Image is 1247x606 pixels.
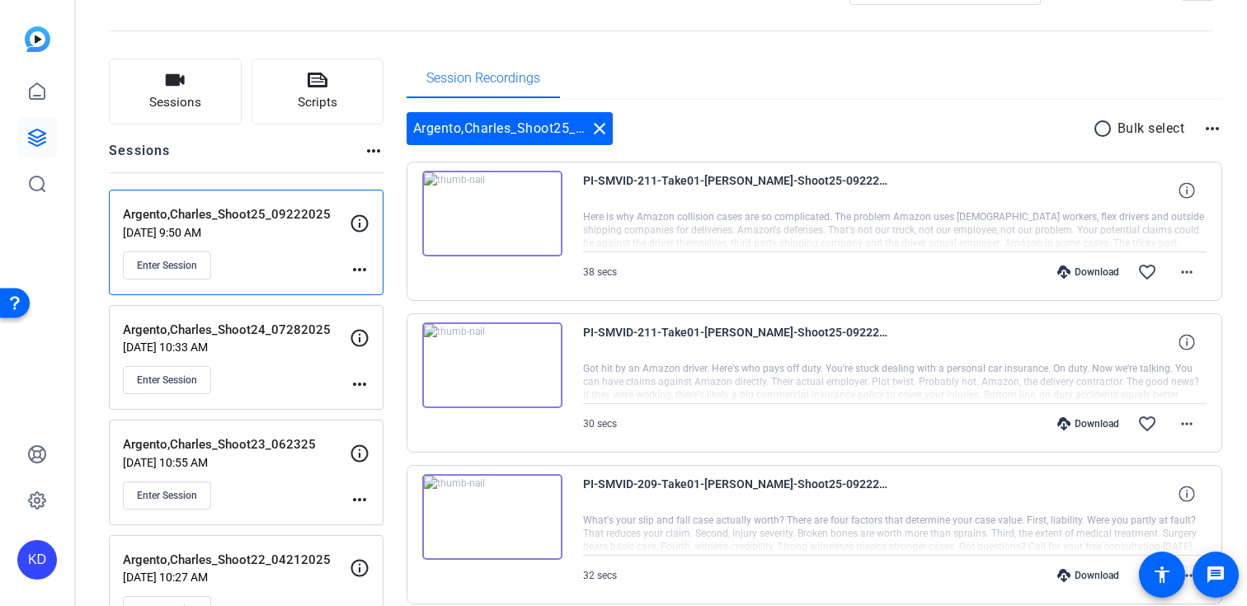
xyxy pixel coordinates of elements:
img: thumb-nail [422,171,562,256]
button: Enter Session [123,251,211,280]
img: thumb-nail [422,322,562,408]
button: Scripts [252,59,384,124]
span: 30 secs [583,418,617,430]
p: Argento,Charles_Shoot23_062325 [123,435,350,454]
div: Download [1049,569,1127,582]
p: Argento,Charles_Shoot22_04212025 [123,551,350,570]
p: [DATE] 9:50 AM [123,226,350,239]
span: PI-SMVID-211-Take01-[PERSON_NAME]-Shoot25-09222025-2025-09-22-10-13-25-175-0 [583,322,888,362]
mat-icon: more_horiz [1177,262,1197,282]
mat-icon: favorite_border [1137,414,1157,434]
mat-icon: more_horiz [350,490,369,510]
span: Enter Session [137,489,197,502]
div: Download [1049,417,1127,430]
p: Argento,Charles_Shoot24_07282025 [123,321,350,340]
div: Download [1049,265,1127,279]
mat-icon: more_horiz [364,141,384,161]
p: [DATE] 10:27 AM [123,571,350,584]
button: Enter Session [123,366,211,394]
mat-icon: message [1206,565,1226,585]
div: KD [17,540,57,580]
span: Session Recordings [426,72,540,85]
mat-icon: accessibility [1152,565,1172,585]
img: thumb-nail [422,474,562,560]
span: PI-SMVID-209-Take01-[PERSON_NAME]-Shoot25-09222025-2025-09-22-10-12-24-093-0 [583,474,888,514]
span: 32 secs [583,570,617,581]
mat-icon: more_horiz [1177,414,1197,434]
mat-icon: favorite_border [1137,262,1157,282]
p: Bulk select [1118,119,1185,139]
mat-icon: radio_button_unchecked [1093,119,1118,139]
p: Argento,Charles_Shoot25_09222025 [123,205,350,224]
h2: Sessions [109,141,171,172]
span: Enter Session [137,373,197,387]
p: [DATE] 10:33 AM [123,341,350,354]
mat-icon: more_horiz [350,260,369,280]
button: Sessions [109,59,242,124]
p: [DATE] 10:55 AM [123,456,350,469]
span: Sessions [149,93,201,112]
span: Enter Session [137,259,197,272]
mat-icon: more_horiz [1177,566,1197,585]
button: Enter Session [123,482,211,510]
div: Argento,Charles_Shoot25_09222025 [407,112,613,145]
span: PI-SMVID-211-Take01-[PERSON_NAME]-Shoot25-09222025-2025-09-22-10-14-30-705-0 [583,171,888,210]
mat-icon: more_horiz [1202,119,1222,139]
span: Scripts [298,93,337,112]
mat-icon: close [590,119,609,139]
img: blue-gradient.svg [25,26,50,52]
mat-icon: favorite_border [1137,566,1157,585]
span: 38 secs [583,266,617,278]
mat-icon: more_horiz [350,374,369,394]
